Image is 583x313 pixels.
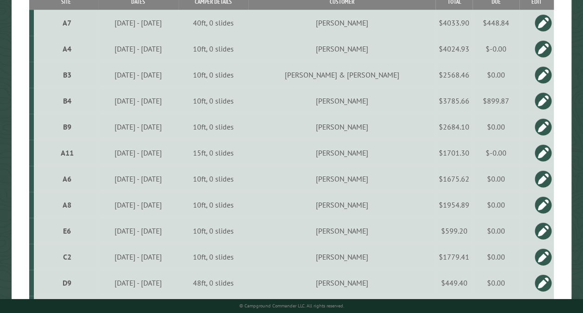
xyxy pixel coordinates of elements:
[38,148,97,157] div: A11
[179,270,248,296] td: 48ft, 0 slides
[100,18,177,27] div: [DATE] - [DATE]
[473,88,519,114] td: $899.87
[473,270,519,296] td: $0.00
[100,148,177,157] div: [DATE] - [DATE]
[248,270,436,296] td: [PERSON_NAME]
[436,244,473,270] td: $1779.41
[436,192,473,218] td: $1954.89
[248,244,436,270] td: [PERSON_NAME]
[473,192,519,218] td: $0.00
[436,36,473,62] td: $4024.93
[473,36,519,62] td: $-0.00
[473,166,519,192] td: $0.00
[38,252,97,261] div: C2
[38,44,97,53] div: A4
[100,70,177,79] div: [DATE] - [DATE]
[248,192,436,218] td: [PERSON_NAME]
[436,62,473,88] td: $2568.46
[179,62,248,88] td: 10ft, 0 slides
[239,303,344,309] small: © Campground Commander LLC. All rights reserved.
[38,122,97,131] div: B9
[473,114,519,140] td: $0.00
[38,96,97,105] div: B4
[100,44,177,53] div: [DATE] - [DATE]
[473,62,519,88] td: $0.00
[179,218,248,244] td: 10ft, 0 slides
[38,18,97,27] div: A7
[473,244,519,270] td: $0.00
[436,166,473,192] td: $1675.62
[248,140,436,166] td: [PERSON_NAME]
[179,88,248,114] td: 10ft, 0 slides
[473,140,519,166] td: $-0.00
[38,200,97,209] div: A8
[179,244,248,270] td: 10ft, 0 slides
[179,192,248,218] td: 10ft, 0 slides
[248,62,436,88] td: [PERSON_NAME] & [PERSON_NAME]
[100,278,177,287] div: [DATE] - [DATE]
[436,88,473,114] td: $3785.66
[38,278,97,287] div: D9
[473,10,519,36] td: $448.84
[179,140,248,166] td: 15ft, 0 slides
[248,166,436,192] td: [PERSON_NAME]
[248,36,436,62] td: [PERSON_NAME]
[179,36,248,62] td: 10ft, 0 slides
[38,226,97,235] div: E6
[100,200,177,209] div: [DATE] - [DATE]
[248,114,436,140] td: [PERSON_NAME]
[100,96,177,105] div: [DATE] - [DATE]
[248,218,436,244] td: [PERSON_NAME]
[179,114,248,140] td: 10ft, 0 slides
[100,226,177,235] div: [DATE] - [DATE]
[38,70,97,79] div: B3
[248,88,436,114] td: [PERSON_NAME]
[100,122,177,131] div: [DATE] - [DATE]
[436,270,473,296] td: $449.40
[38,174,97,183] div: A6
[100,174,177,183] div: [DATE] - [DATE]
[100,252,177,261] div: [DATE] - [DATE]
[436,140,473,166] td: $1701.30
[436,218,473,244] td: $599.20
[473,218,519,244] td: $0.00
[248,10,436,36] td: [PERSON_NAME]
[436,114,473,140] td: $2684.10
[179,166,248,192] td: 10ft, 0 slides
[436,10,473,36] td: $4033.90
[179,10,248,36] td: 40ft, 0 slides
